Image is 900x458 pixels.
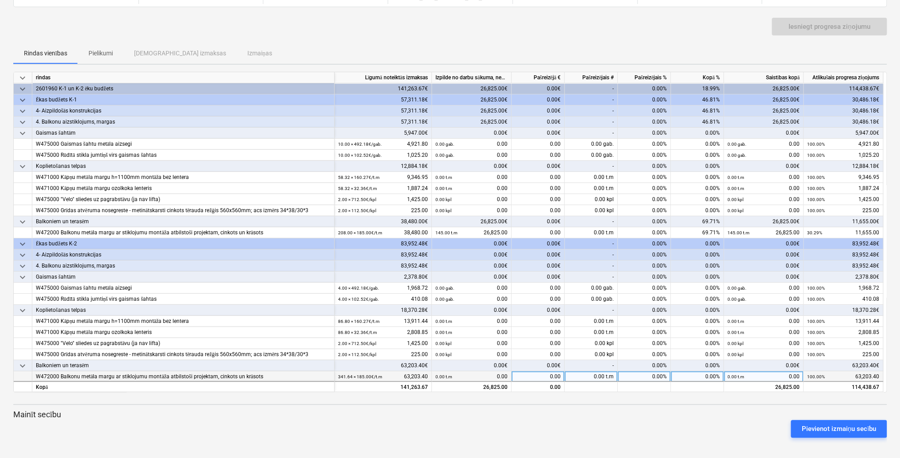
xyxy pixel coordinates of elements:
div: 4,921.80 [338,139,428,150]
span: keyboard_arrow_down [17,128,28,139]
div: W475000 "Velo" sliedes uz pagrabstāvu (ja nav lifta) [36,194,331,205]
div: 46.81% [671,105,724,116]
div: 26,825.00€ [724,216,804,227]
div: 0.00 [435,150,508,161]
div: 1,968.72 [338,283,428,294]
div: 225.00 [338,205,428,216]
span: keyboard_arrow_down [17,250,28,260]
div: 26,825.00€ [432,216,512,227]
div: 0.00 t.m [565,316,618,327]
div: 26,825.00€ [724,83,804,94]
div: 0.00 [727,205,800,216]
div: 26,825.00€ [432,105,512,116]
div: 1,425.00 [807,194,879,205]
div: 0.00% [618,150,671,161]
div: 1,425.00 [338,194,428,205]
div: 26,825.00€ [724,94,804,105]
div: 1,025.20 [807,150,879,161]
div: 0.00% [618,249,671,260]
div: 2,378.80€ [335,272,432,283]
small: 0.00 t.m [435,175,452,180]
div: Pašreizējais # [565,72,618,83]
small: 86.80 × 160.27€ / t.m [338,319,380,324]
small: 86.80 × 32.36€ / t.m [338,330,377,335]
small: 100.00% [807,153,825,158]
small: 145.00 t.m [435,230,458,235]
div: 0.00 gab. [565,150,618,161]
small: 4.00 × 492.18€ / gab. [338,286,379,291]
div: 0.00% [618,105,671,116]
div: 0.00 gab. [565,294,618,305]
div: 0.00% [618,183,671,194]
div: 0.00 gab. [565,139,618,150]
div: Ēkas budžets K-1 [36,94,331,105]
div: W475000 Gaismas šahtu metāla aizsegi [36,139,331,150]
div: 410.08 [338,294,428,305]
div: 0.00% [671,327,724,338]
div: 0.00 kpl [565,205,618,216]
div: 0.00€ [512,105,565,116]
small: 0.00 gab. [727,286,746,291]
div: 0.00 [435,183,508,194]
div: - [565,238,618,249]
div: Atlikušais progresa ziņojums [804,72,883,83]
div: 1,968.72 [807,283,879,294]
div: 0.00€ [512,128,565,139]
small: 0.00 gab. [727,297,746,302]
div: - [565,216,618,227]
div: 0.00 t.m [565,172,618,183]
div: 0.00€ [724,161,804,172]
div: 0.00 kpl [565,338,618,349]
div: 0.00 [512,183,565,194]
div: 26,825.00 [727,227,800,238]
div: - [565,161,618,172]
div: 0.00 [727,150,800,161]
div: 0.00 [512,327,565,338]
span: keyboard_arrow_down [17,239,28,249]
div: 63,203.40€ [335,360,432,371]
small: 2.00 × 712.50€ / kpl [338,197,376,202]
div: 0.00% [618,216,671,227]
div: 0.00% [618,272,671,283]
div: 0.00€ [724,260,804,272]
div: 38,480.00 [338,227,428,238]
div: 0.00% [618,227,671,238]
div: 4- Aizpildošās konstrukcijas [36,249,331,260]
div: 0.00 [512,205,565,216]
div: 0.00 [512,349,565,360]
div: 2,378.80€ [804,272,883,283]
div: 0.00 [727,283,800,294]
div: Koplietošanas telpas [36,161,331,172]
small: 58.32 × 160.27€ / t.m [338,175,380,180]
div: 0.00 t.m [565,327,618,338]
div: 18,370.28€ [804,305,883,316]
div: 83,952.48€ [804,238,883,249]
div: 0.00€ [724,249,804,260]
div: 0.00% [671,205,724,216]
span: keyboard_arrow_down [17,361,28,371]
div: 0.00% [671,305,724,316]
div: 1,025.20 [338,150,428,161]
span: keyboard_arrow_down [17,95,28,105]
div: 0.00% [671,194,724,205]
div: 57,311.18€ [335,105,432,116]
span: keyboard_arrow_down [17,305,28,316]
div: 46.81% [671,116,724,128]
div: 0.00% [618,238,671,249]
div: 0.00 [512,294,565,305]
div: 0.00 [727,172,800,183]
div: 26,825.00 [724,381,804,392]
span: keyboard_arrow_down [17,217,28,227]
small: 100.00% [807,197,825,202]
div: 46.81% [671,94,724,105]
div: 0.00% [618,283,671,294]
div: 83,952.48€ [804,249,883,260]
div: 0.00 [727,139,800,150]
div: W475000 Gaismas šahtu metāla aizsegi [36,283,331,294]
div: 0.00% [618,338,671,349]
div: 0.00€ [432,161,512,172]
span: keyboard_arrow_down [17,261,28,272]
div: 83,952.48€ [335,238,432,249]
div: - [565,305,618,316]
div: 0.00 [435,294,508,305]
